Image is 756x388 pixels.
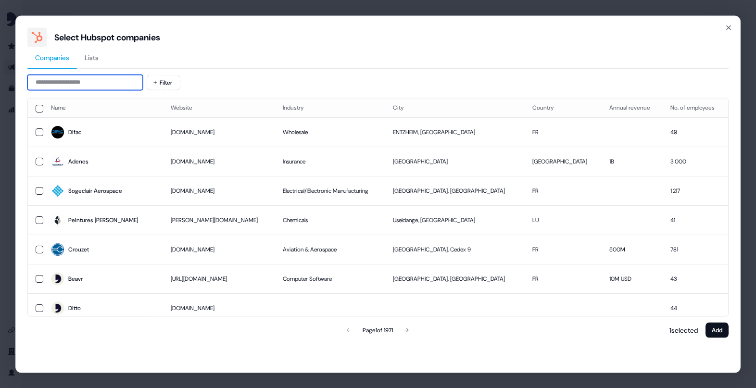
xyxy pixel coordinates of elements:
td: 10M USD [602,264,663,293]
td: [DOMAIN_NAME] [163,117,275,147]
td: 781 [663,235,728,264]
div: Peintures [PERSON_NAME] [68,215,138,225]
td: Useldange, [GEOGRAPHIC_DATA] [385,205,525,235]
td: 44 [663,293,728,323]
td: Aviation & Aerospace [275,235,386,264]
td: 1B [602,147,663,176]
td: [GEOGRAPHIC_DATA] [525,147,602,176]
div: Crouzet [68,245,89,254]
span: Companies [35,52,69,62]
button: Filter [147,75,180,90]
td: [GEOGRAPHIC_DATA], Cedex 9 [385,235,525,264]
td: [GEOGRAPHIC_DATA], [GEOGRAPHIC_DATA] [385,264,525,293]
td: [DOMAIN_NAME] [163,293,275,323]
td: Insurance [275,147,386,176]
td: [DOMAIN_NAME] [163,147,275,176]
td: FR [525,176,602,205]
td: 41 [663,205,728,235]
th: Name [43,98,163,117]
td: 49 [663,117,728,147]
p: 1 selected [666,325,698,335]
td: 43 [663,264,728,293]
td: [GEOGRAPHIC_DATA] [385,147,525,176]
td: [DOMAIN_NAME] [163,176,275,205]
td: [URL][DOMAIN_NAME] [163,264,275,293]
td: [DOMAIN_NAME] [163,235,275,264]
td: Wholesale [275,117,386,147]
div: Ditto [68,303,81,313]
td: Electrical/Electronic Manufacturing [275,176,386,205]
div: Page 1 of 1971 [363,325,393,335]
div: Sogeclair Aerospace [68,186,122,196]
td: Chemicals [275,205,386,235]
div: Difac [68,127,82,137]
th: Country [525,98,602,117]
div: Select Hubspot companies [54,31,160,43]
td: 3 000 [663,147,728,176]
td: LU [525,205,602,235]
td: Computer Software [275,264,386,293]
th: Industry [275,98,386,117]
div: Beavr [68,274,83,284]
td: FR [525,235,602,264]
td: 500M [602,235,663,264]
td: [GEOGRAPHIC_DATA], [GEOGRAPHIC_DATA] [385,176,525,205]
th: City [385,98,525,117]
td: ENTZHEIM, [GEOGRAPHIC_DATA] [385,117,525,147]
th: No. of employees [663,98,728,117]
td: [PERSON_NAME][DOMAIN_NAME] [163,205,275,235]
td: FR [525,117,602,147]
td: 1 217 [663,176,728,205]
th: Website [163,98,275,117]
div: Adenes [68,157,88,166]
td: FR [525,264,602,293]
span: Lists [85,52,99,62]
button: Add [706,322,729,338]
th: Annual revenue [602,98,663,117]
